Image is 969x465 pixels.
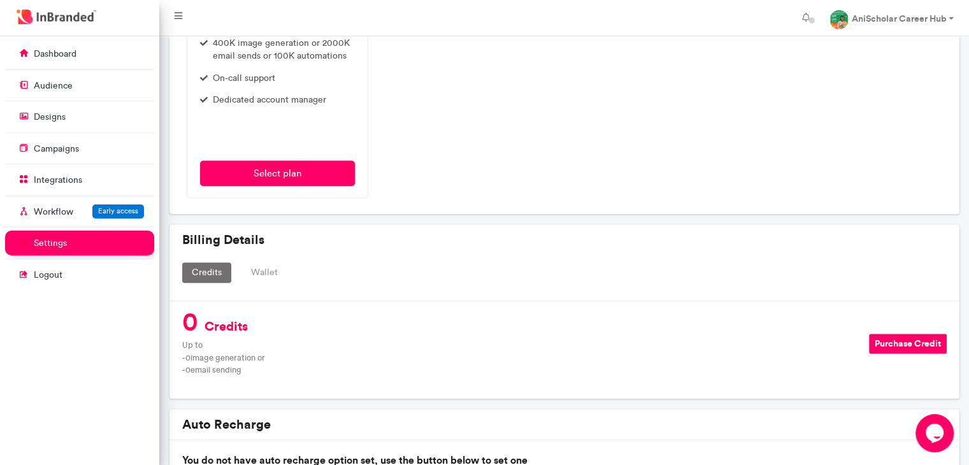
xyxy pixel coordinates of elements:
img: InBranded Logo [13,6,99,27]
a: designs [5,104,154,129]
span: 400K image generation or 2000K email sends or 100K automations [213,37,355,62]
button: Select plan [200,161,355,186]
a: audience [5,73,154,97]
h5: Billing Details [182,232,947,247]
h4: 0 [182,314,248,334]
p: dashboard [34,48,76,61]
p: integrations [34,174,82,187]
p: Workflow [34,206,73,218]
p: campaigns [34,143,79,155]
a: integrations [5,168,154,192]
button: Wallet [241,262,287,283]
a: AniScholar Career Hub [819,5,964,31]
p: settings [34,237,67,250]
img: profile dp [829,10,849,29]
a: dashboard [5,41,154,66]
a: settings [5,231,154,255]
iframe: chat widget [915,414,956,452]
p: Up to - 0 image generation or - 0 email sending [182,339,859,376]
p: designs [34,111,66,124]
span: Dedicated account manager [213,94,326,106]
button: Credits [182,262,231,283]
p: audience [34,80,73,92]
button: Purchase Credit [869,334,947,354]
span: On-call support [213,72,275,85]
a: campaigns [5,136,154,161]
h5: Auto Recharge [182,417,947,432]
span: Early access [98,206,138,215]
a: WorkflowEarly access [5,199,154,224]
span: Credits [205,318,248,334]
p: logout [34,269,62,282]
strong: AniScholar Career Hub [851,13,946,24]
